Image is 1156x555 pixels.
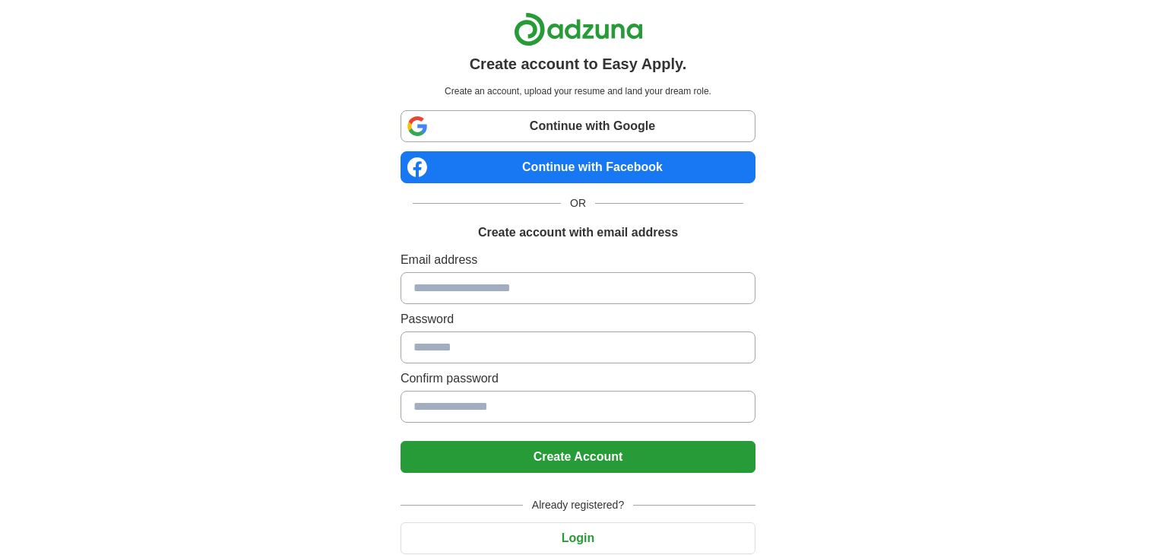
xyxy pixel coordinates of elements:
p: Create an account, upload your resume and land your dream role. [404,84,752,98]
a: Login [401,531,755,544]
a: Continue with Facebook [401,151,755,183]
button: Create Account [401,441,755,473]
img: Adzuna logo [514,12,643,46]
a: Continue with Google [401,110,755,142]
label: Password [401,310,755,328]
span: Already registered? [523,497,633,513]
button: Login [401,522,755,554]
span: OR [561,195,595,211]
label: Confirm password [401,369,755,388]
h1: Create account with email address [478,224,678,242]
h1: Create account to Easy Apply. [470,52,687,75]
label: Email address [401,251,755,269]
